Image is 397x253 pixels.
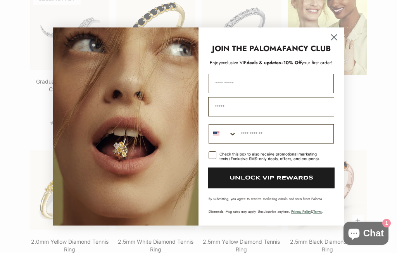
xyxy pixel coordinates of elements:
[208,168,335,188] button: UNLOCK VIP REWARDS
[208,97,334,116] input: Email
[283,59,302,66] span: 10% Off
[53,27,198,226] img: Loading...
[281,59,333,66] span: + your first order!
[209,125,237,143] button: Search Countries
[291,209,311,214] a: Privacy Policy
[209,196,334,214] p: By submitting, you agree to receive marketing emails and texts from Paloma Diamonds. Msg rates ma...
[221,59,281,66] span: deals & updates
[221,59,247,66] span: exclusive VIP
[237,125,333,143] input: Phone Number
[219,152,325,161] div: Check this box to also receive promotional marketing texts (Exclusive SMS-only deals, offers, and...
[213,131,219,137] img: United States
[209,74,334,93] input: First Name
[327,31,341,44] button: Close dialog
[313,209,322,214] a: Terms
[210,59,221,66] span: Enjoy
[291,209,323,214] span: & .
[282,43,331,54] strong: FANCY CLUB
[212,43,282,54] strong: JOIN THE PALOMA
